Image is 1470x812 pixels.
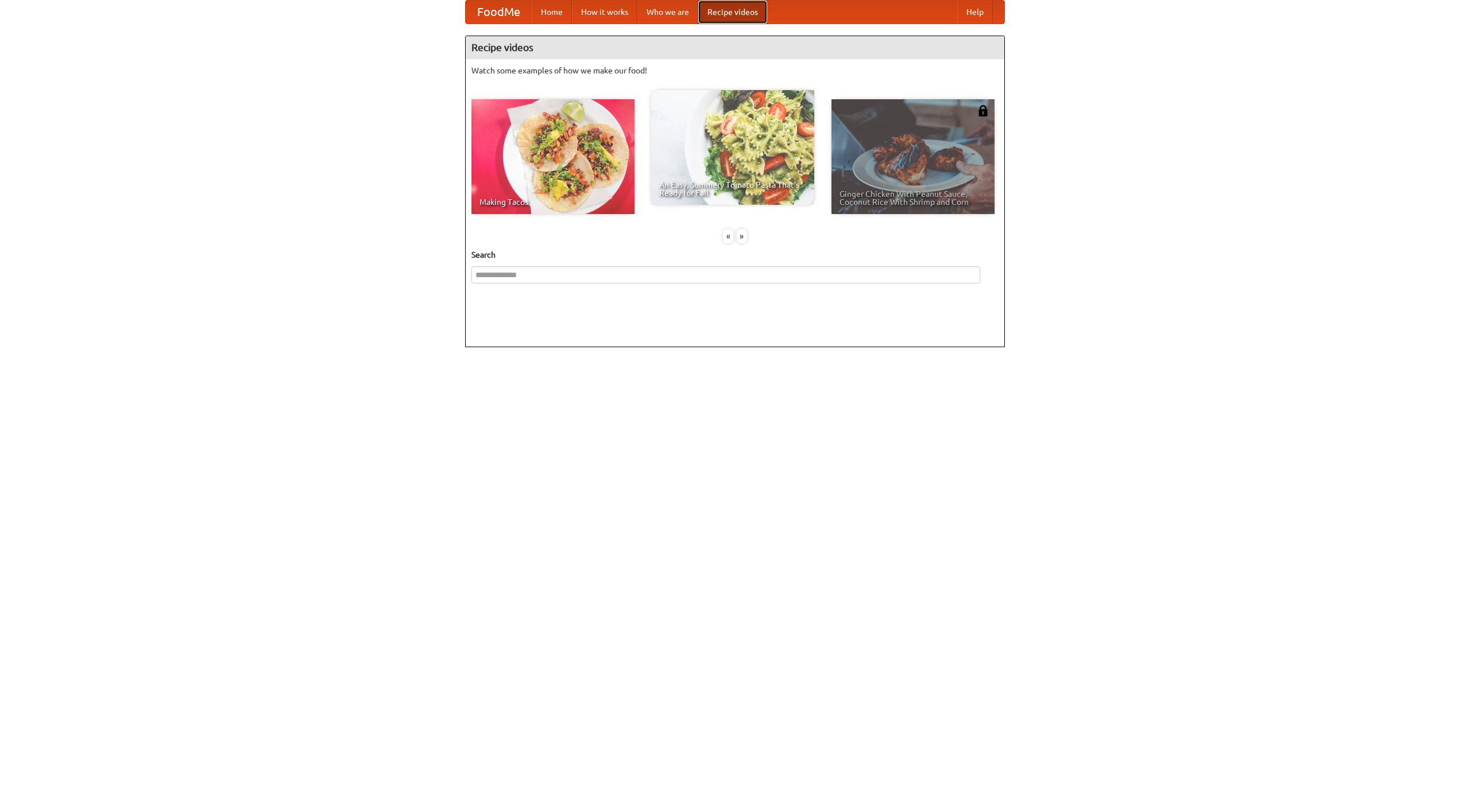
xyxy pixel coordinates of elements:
p: Watch some examples of how we make our food! [471,65,999,76]
div: » [737,229,747,243]
h4: Recipe videos [466,36,1004,59]
span: An Easy, Summery Tomato Pasta That's Ready for Fall [659,181,806,197]
span: Making Tacos [479,198,626,206]
a: FoodMe [466,1,532,24]
a: Who we are [637,1,698,24]
h5: Search [471,249,999,261]
a: Home [532,1,572,24]
a: How it works [572,1,637,24]
a: Making Tacos [471,99,635,214]
div: « [723,229,733,243]
a: An Easy, Summery Tomato Pasta That's Ready for Fall [651,90,814,205]
a: Recipe videos [698,1,767,24]
img: 483408.png [977,105,989,116]
a: Help [957,1,993,24]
